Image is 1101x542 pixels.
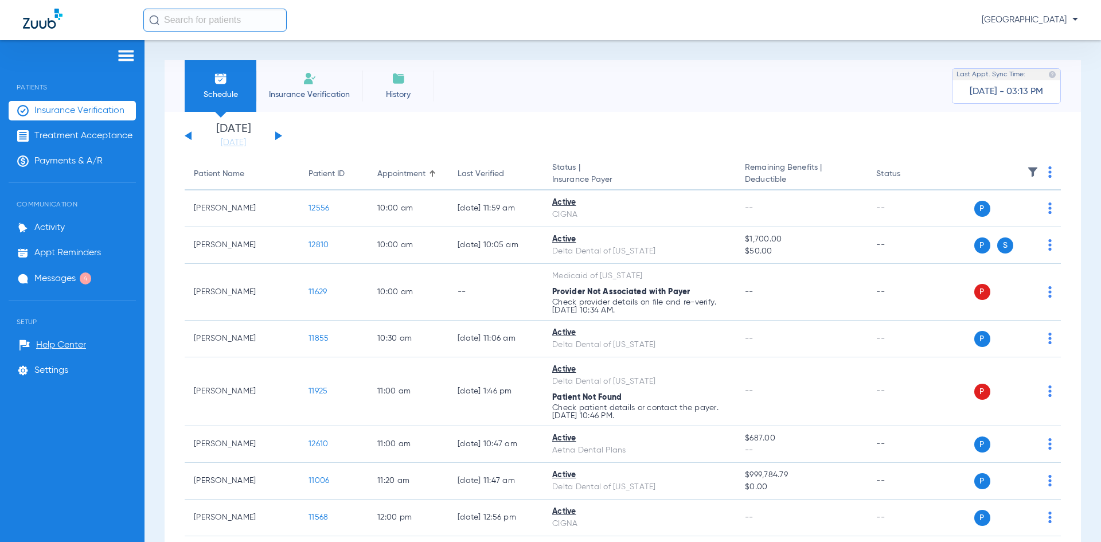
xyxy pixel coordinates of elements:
[552,364,727,376] div: Active
[974,284,990,300] span: P
[745,288,753,296] span: --
[368,264,448,321] td: 10:00 AM
[34,130,132,142] span: Treatment Acceptance
[552,233,727,245] div: Active
[214,72,228,85] img: Schedule
[974,436,990,453] span: P
[745,245,858,258] span: $50.00
[377,168,425,180] div: Appointment
[185,426,299,463] td: [PERSON_NAME]
[143,9,287,32] input: Search for patients
[34,222,65,233] span: Activity
[199,137,268,149] a: [DATE]
[309,204,329,212] span: 12556
[552,393,622,401] span: Patient Not Found
[745,334,753,342] span: --
[867,500,944,536] td: --
[997,237,1013,254] span: S
[185,500,299,536] td: [PERSON_NAME]
[552,432,727,444] div: Active
[309,477,329,485] span: 11006
[552,376,727,388] div: Delta Dental of [US_STATE]
[974,384,990,400] span: P
[9,301,136,326] span: Setup
[117,49,135,63] img: hamburger-icon
[745,233,858,245] span: $1,700.00
[982,14,1078,26] span: [GEOGRAPHIC_DATA]
[745,481,858,493] span: $0.00
[371,89,425,100] span: History
[9,183,136,208] span: Communication
[448,463,543,500] td: [DATE] 11:47 AM
[185,357,299,426] td: [PERSON_NAME]
[974,510,990,526] span: P
[867,227,944,264] td: --
[185,227,299,264] td: [PERSON_NAME]
[1048,385,1052,397] img: group-dot-blue.svg
[1048,239,1052,251] img: group-dot-blue.svg
[368,321,448,357] td: 10:30 AM
[377,168,439,180] div: Appointment
[80,272,91,284] span: 4
[956,69,1025,80] span: Last Appt. Sync Time:
[867,190,944,227] td: --
[552,209,727,221] div: CIGNA
[368,227,448,264] td: 10:00 AM
[19,340,86,351] a: Help Center
[392,72,405,85] img: History
[867,321,944,357] td: --
[867,463,944,500] td: --
[552,444,727,457] div: Aetna Dental Plans
[552,197,727,209] div: Active
[552,506,727,518] div: Active
[552,298,727,314] p: Check provider details on file and re-verify. [DATE] 10:34 AM.
[34,155,103,167] span: Payments & A/R
[309,513,328,521] span: 11568
[1048,333,1052,344] img: group-dot-blue.svg
[309,168,359,180] div: Patient ID
[552,288,690,296] span: Provider Not Associated with Payer
[194,168,290,180] div: Patient Name
[199,123,268,149] li: [DATE]
[1048,475,1052,486] img: group-dot-blue.svg
[368,357,448,426] td: 11:00 AM
[23,9,63,29] img: Zuub Logo
[309,241,329,249] span: 12810
[745,387,753,395] span: --
[309,440,328,448] span: 12610
[309,288,327,296] span: 11629
[34,273,76,284] span: Messages
[1048,71,1056,79] img: last sync help info
[552,339,727,351] div: Delta Dental of [US_STATE]
[745,432,858,444] span: $687.00
[745,444,858,457] span: --
[448,357,543,426] td: [DATE] 1:46 PM
[9,66,136,91] span: Patients
[309,168,345,180] div: Patient ID
[552,481,727,493] div: Delta Dental of [US_STATE]
[974,473,990,489] span: P
[34,105,124,116] span: Insurance Verification
[458,168,504,180] div: Last Verified
[745,204,753,212] span: --
[34,247,101,259] span: Appt Reminders
[36,340,86,351] span: Help Center
[34,365,68,376] span: Settings
[867,426,944,463] td: --
[185,264,299,321] td: [PERSON_NAME]
[552,469,727,481] div: Active
[1048,286,1052,298] img: group-dot-blue.svg
[265,89,354,100] span: Insurance Verification
[552,518,727,530] div: CIGNA
[543,158,736,190] th: Status |
[1044,487,1101,542] iframe: Chat Widget
[974,237,990,254] span: P
[974,331,990,347] span: P
[458,168,534,180] div: Last Verified
[185,463,299,500] td: [PERSON_NAME]
[448,227,543,264] td: [DATE] 10:05 AM
[303,72,317,85] img: Manual Insurance Verification
[736,158,867,190] th: Remaining Benefits |
[552,270,727,282] div: Medicaid of [US_STATE]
